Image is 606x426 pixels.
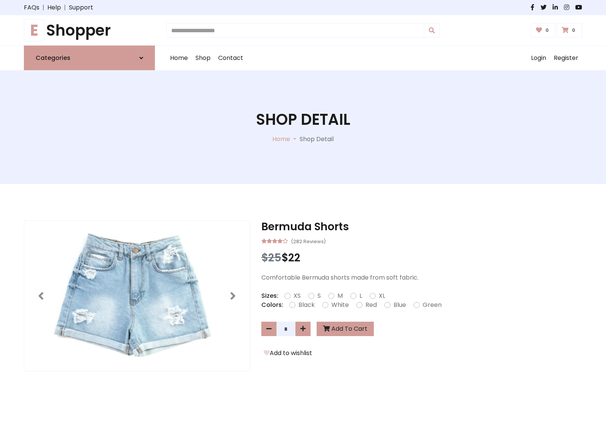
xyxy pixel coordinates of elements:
p: Comfortable Bermuda shorts made from soft fabric. [261,273,582,282]
p: Sizes: [261,291,278,300]
a: Home [166,46,192,70]
span: $25 [261,250,281,265]
span: 0 [544,27,551,34]
h1: Shop Detail [256,110,350,129]
label: XS [294,291,301,300]
img: Image [24,221,250,371]
h3: Bermuda Shorts [261,220,582,233]
button: Add to wishlist [261,348,314,358]
h3: $ [261,252,582,264]
h6: Categories [36,54,70,61]
p: Shop Detail [300,135,334,144]
a: 0 [531,23,556,38]
span: 22 [288,250,300,265]
a: FAQs [24,3,39,12]
label: L [359,291,362,300]
label: White [331,300,349,310]
label: Black [298,300,315,310]
a: Help [47,3,61,12]
span: | [39,3,47,12]
a: EShopper [24,21,155,39]
p: Colors: [261,300,283,310]
span: 0 [570,27,577,34]
label: Green [423,300,442,310]
a: Shop [192,46,214,70]
a: Support [69,3,93,12]
a: Login [527,46,550,70]
label: Blue [394,300,406,310]
a: 0 [557,23,582,38]
a: Register [550,46,582,70]
label: M [337,291,343,300]
a: Categories [24,46,155,70]
button: Add To Cart [317,322,374,336]
p: - [290,135,300,144]
span: | [61,3,69,12]
a: Home [272,135,290,143]
label: S [317,291,321,300]
small: (282 Reviews) [291,236,326,245]
label: Red [365,300,377,310]
h1: Shopper [24,21,155,39]
span: E [24,19,45,41]
label: XL [379,291,385,300]
a: Contact [214,46,247,70]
